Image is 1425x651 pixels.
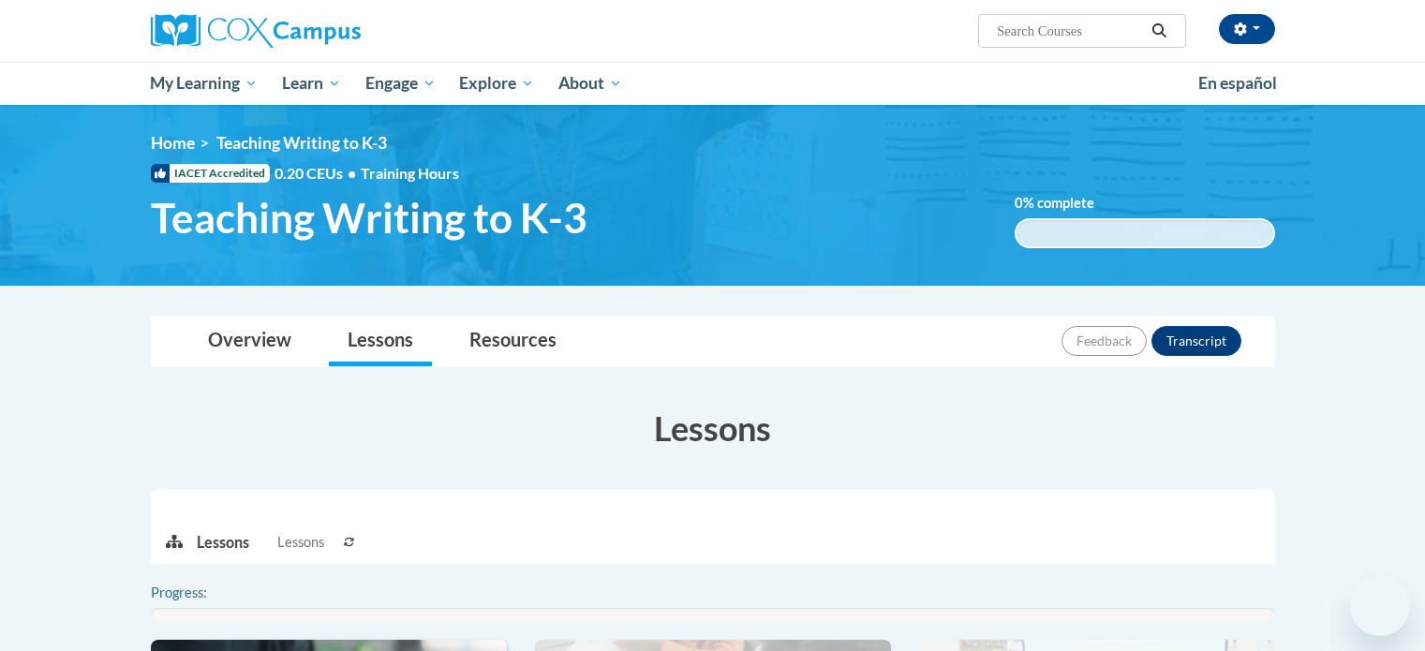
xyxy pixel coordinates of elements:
div: Main menu [123,62,1303,105]
h3: Lessons [151,405,1275,451]
p: Lessons [197,532,249,553]
a: Lessons [329,317,432,366]
button: Transcript [1151,326,1241,356]
span: My Learning [150,72,258,95]
a: Cox Campus [151,14,507,48]
label: % complete [1015,193,1122,214]
span: Learn [282,72,341,95]
img: Cox Campus [151,14,361,48]
button: Account Settings [1219,14,1275,44]
span: 0 [1015,195,1023,211]
label: Progress: [151,583,259,603]
button: Search [1145,20,1173,42]
a: Home [151,133,195,153]
a: Overview [189,317,310,366]
a: Engage [353,62,448,105]
span: 0.20 CEUs [275,163,361,184]
span: Teaching Writing to K-3 [151,193,587,243]
button: Feedback [1061,326,1147,356]
a: My Learning [139,62,271,105]
span: Explore [459,72,534,95]
iframe: Button to launch messaging window [1350,576,1410,636]
a: Resources [451,317,575,366]
input: Search Courses [995,20,1145,42]
span: Teaching Writing to K-3 [216,133,387,153]
a: About [546,62,634,105]
span: Lessons [277,532,324,553]
a: En español [1186,64,1289,103]
span: • [348,164,356,182]
span: Engage [365,72,436,95]
span: IACET Accredited [151,164,270,183]
span: En español [1198,73,1277,93]
a: Explore [447,62,546,105]
span: About [558,72,622,95]
span: Training Hours [361,164,459,182]
a: Learn [270,62,353,105]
